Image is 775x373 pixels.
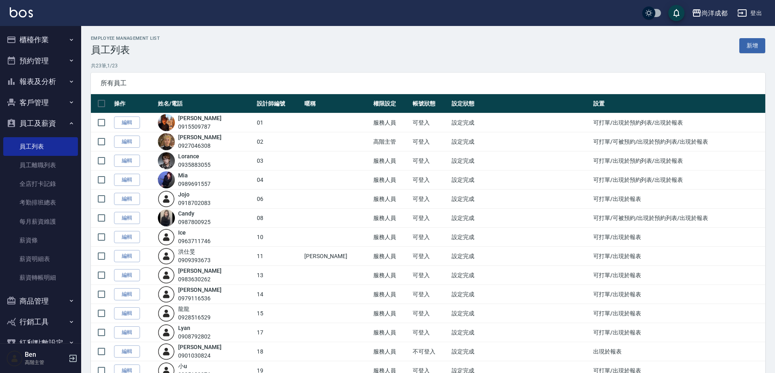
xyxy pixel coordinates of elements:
td: 可登入 [411,132,450,151]
img: user-login-man-human-body-mobile-person-512.png [158,286,175,303]
th: 權限設定 [371,94,410,113]
div: 0989691557 [178,180,211,188]
div: 0901030824 [178,351,221,360]
td: 03 [255,151,302,170]
td: 可登入 [411,170,450,190]
a: 編輯 [114,212,140,224]
td: 服務人員 [371,190,410,209]
button: 紅利點數設定 [3,332,78,354]
td: 可打單/可被預約/出現於預約列表/出現於報表 [591,132,765,151]
td: 設定完成 [450,247,591,266]
td: 10 [255,228,302,247]
td: 設定完成 [450,151,591,170]
th: 設定狀態 [450,94,591,113]
td: 02 [255,132,302,151]
a: [PERSON_NAME] [178,134,221,140]
a: Candy [178,210,194,217]
div: 0983630262 [178,275,221,284]
button: 客戶管理 [3,92,78,113]
td: [PERSON_NAME] [302,247,371,266]
td: 設定完成 [450,209,591,228]
td: 設定完成 [450,304,591,323]
img: avatar.jpeg [158,152,175,169]
div: 0928516529 [178,313,211,322]
button: 商品管理 [3,291,78,312]
img: Logo [10,7,33,17]
p: 共 23 筆, 1 / 23 [91,62,765,69]
td: 服務人員 [371,342,410,361]
td: 可登入 [411,113,450,132]
div: 0927046308 [178,142,221,150]
td: 可登入 [411,228,450,247]
div: 0915509787 [178,123,221,131]
a: [PERSON_NAME] [178,267,221,274]
td: 設定完成 [450,228,591,247]
td: 服務人員 [371,266,410,285]
div: 0935883055 [178,161,211,169]
td: 不可登入 [411,342,450,361]
a: 薪資轉帳明細 [3,268,78,287]
th: 操作 [112,94,156,113]
a: 員工離職列表 [3,156,78,175]
th: 姓名/電話 [156,94,255,113]
td: 服務人員 [371,113,410,132]
td: 設定完成 [450,132,591,151]
td: 出現於報表 [591,342,765,361]
img: user-login-man-human-body-mobile-person-512.png [158,305,175,322]
a: 編輯 [114,136,140,148]
td: 可打單/出現於報表 [591,228,765,247]
button: 登出 [734,6,765,21]
h2: Employee Management List [91,36,160,41]
td: 可打單/出現於預約列表/出現於報表 [591,113,765,132]
td: 設定完成 [450,266,591,285]
h3: 員工列表 [91,44,160,56]
button: 櫃檯作業 [3,29,78,50]
div: 尚洋成都 [702,8,728,18]
td: 服務人員 [371,228,410,247]
a: Lorance [178,153,199,160]
img: user-login-man-human-body-mobile-person-512.png [158,248,175,265]
button: 預約管理 [3,50,78,71]
td: 可打單/出現於預約列表/出現於報表 [591,151,765,170]
a: Jojo [178,191,189,198]
td: 服務人員 [371,285,410,304]
th: 設置 [591,94,765,113]
td: 11 [255,247,302,266]
a: 龍龍 [178,306,189,312]
a: 薪資明細表 [3,250,78,268]
td: 可登入 [411,247,450,266]
td: 08 [255,209,302,228]
th: 設計師編號 [255,94,302,113]
img: avatar.jpeg [158,209,175,226]
td: 可打單/出現於報表 [591,266,765,285]
td: 設定完成 [450,113,591,132]
td: 可登入 [411,304,450,323]
td: 06 [255,190,302,209]
button: 員工及薪資 [3,113,78,134]
a: 編輯 [114,326,140,339]
div: 0979116536 [178,294,221,303]
a: 每月薪資維護 [3,212,78,231]
td: 服務人員 [371,151,410,170]
td: 可登入 [411,209,450,228]
a: 小u [178,363,187,369]
a: 洪仕旻 [178,248,195,255]
img: user-login-man-human-body-mobile-person-512.png [158,324,175,341]
td: 可打單/出現於報表 [591,285,765,304]
a: 編輯 [114,116,140,129]
button: 行銷工具 [3,311,78,332]
td: 可打單/出現於報表 [591,323,765,342]
a: 編輯 [114,174,140,186]
td: 可登入 [411,266,450,285]
td: 可打單/可被預約/出現於預約列表/出現於報表 [591,209,765,228]
td: 17 [255,323,302,342]
a: 薪資條 [3,231,78,250]
div: 0908792802 [178,332,211,341]
td: 可登入 [411,151,450,170]
img: user-login-man-human-body-mobile-person-512.png [158,190,175,207]
td: 設定完成 [450,342,591,361]
a: [PERSON_NAME] [178,287,221,293]
a: Mia [178,172,188,179]
a: 編輯 [114,307,140,320]
td: 18 [255,342,302,361]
